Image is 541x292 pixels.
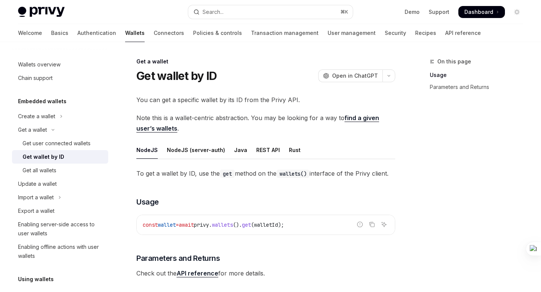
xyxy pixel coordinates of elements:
code: get [220,170,235,178]
span: privy [194,221,209,228]
div: Get user connected wallets [23,139,91,148]
span: const [143,221,158,228]
a: Enabling offline actions with user wallets [12,240,108,263]
button: Open search [188,5,352,19]
a: Recipes [415,24,436,42]
a: Wallets overview [12,58,108,71]
button: Toggle Create a wallet section [12,110,108,123]
a: Transaction management [251,24,319,42]
button: Ask AI [379,220,389,229]
a: Support [429,8,449,16]
a: Usage [430,69,529,81]
h5: Using wallets [18,275,54,284]
a: User management [328,24,376,42]
div: Update a wallet [18,179,57,188]
code: wallets() [277,170,310,178]
span: Parameters and Returns [136,253,220,263]
span: get [242,221,251,228]
a: Update a wallet [12,177,108,191]
span: Note this is a wallet-centric abstraction. You may be looking for a way to . [136,113,395,134]
div: Wallets overview [18,60,60,69]
a: Policies & controls [193,24,242,42]
a: Get all wallets [12,164,108,177]
div: Get a wallet [136,58,395,65]
a: Welcome [18,24,42,42]
a: Parameters and Returns [430,81,529,93]
span: = [176,221,179,228]
a: Basics [51,24,68,42]
a: Security [385,24,406,42]
div: Search... [202,8,224,17]
div: Create a wallet [18,112,55,121]
div: Chain support [18,74,53,83]
span: ( [251,221,254,228]
a: Connectors [154,24,184,42]
span: Open in ChatGPT [332,72,378,80]
h1: Get wallet by ID [136,69,217,83]
button: Open in ChatGPT [318,69,382,82]
span: Dashboard [464,8,493,16]
span: await [179,221,194,228]
div: Import a wallet [18,193,54,202]
span: walletId [254,221,278,228]
a: Wallets [125,24,145,42]
button: Toggle Get a wallet section [12,123,108,137]
div: REST API [256,141,280,159]
a: Enabling server-side access to user wallets [12,218,108,240]
span: . [209,221,212,228]
a: Authentication [77,24,116,42]
a: Get user connected wallets [12,137,108,150]
a: Chain support [12,71,108,85]
span: To get a wallet by ID, use the method on the interface of the Privy client. [136,168,395,179]
span: ); [278,221,284,228]
div: Export a wallet [18,206,54,215]
div: Java [234,141,247,159]
div: NodeJS (server-auth) [167,141,225,159]
div: Enabling server-side access to user wallets [18,220,104,238]
span: (). [233,221,242,228]
span: Usage [136,197,159,207]
span: wallet [158,221,176,228]
a: API reference [445,24,481,42]
h5: Embedded wallets [18,97,66,106]
button: Report incorrect code [355,220,365,229]
span: You can get a specific wallet by its ID from the Privy API. [136,95,395,105]
a: Export a wallet [12,204,108,218]
div: Rust [289,141,301,159]
img: light logo [18,7,65,17]
div: Enabling offline actions with user wallets [18,242,104,260]
a: Demo [405,8,420,16]
div: Get all wallets [23,166,56,175]
a: Get wallet by ID [12,150,108,164]
button: Toggle Import a wallet section [12,191,108,204]
span: On this page [437,57,471,66]
button: Copy the contents from the code block [367,220,377,229]
a: Dashboard [458,6,505,18]
div: Get a wallet [18,125,47,134]
div: NodeJS [136,141,158,159]
span: wallets [212,221,233,228]
button: Toggle dark mode [511,6,523,18]
div: Get wallet by ID [23,152,64,161]
span: ⌘ K [340,9,348,15]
